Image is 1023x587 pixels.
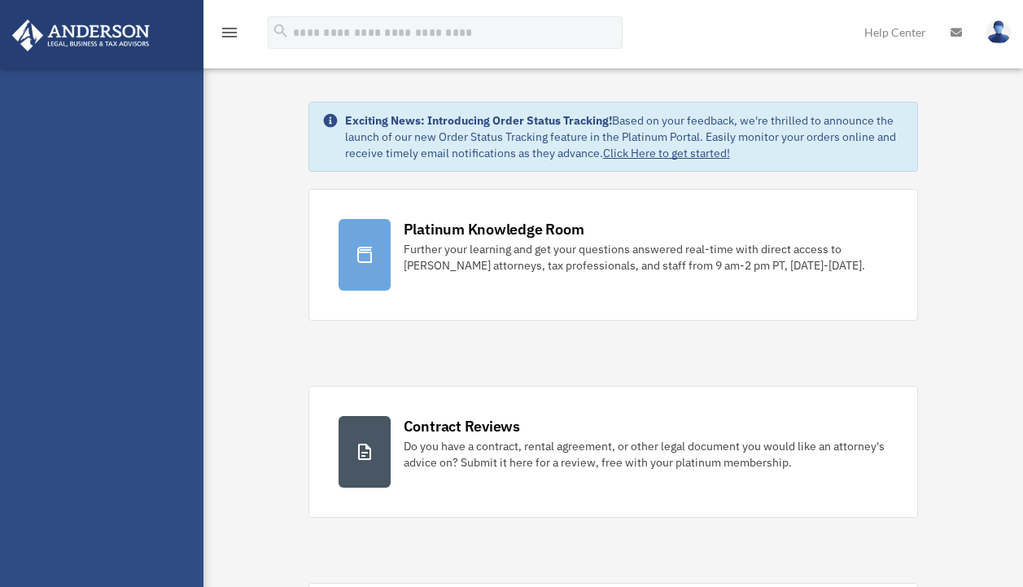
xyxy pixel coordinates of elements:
div: Based on your feedback, we're thrilled to announce the launch of our new Order Status Tracking fe... [345,112,905,161]
img: Anderson Advisors Platinum Portal [7,20,155,51]
div: Contract Reviews [404,416,520,436]
a: Contract Reviews Do you have a contract, rental agreement, or other legal document you would like... [308,386,919,518]
i: menu [220,23,239,42]
i: search [272,22,290,40]
a: Platinum Knowledge Room Further your learning and get your questions answered real-time with dire... [308,189,919,321]
a: menu [220,28,239,42]
a: Click Here to get started! [603,146,730,160]
img: User Pic [986,20,1011,44]
strong: Exciting News: Introducing Order Status Tracking! [345,113,612,128]
div: Further your learning and get your questions answered real-time with direct access to [PERSON_NAM... [404,241,889,274]
div: Platinum Knowledge Room [404,219,584,239]
div: Do you have a contract, rental agreement, or other legal document you would like an attorney's ad... [404,438,889,471]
